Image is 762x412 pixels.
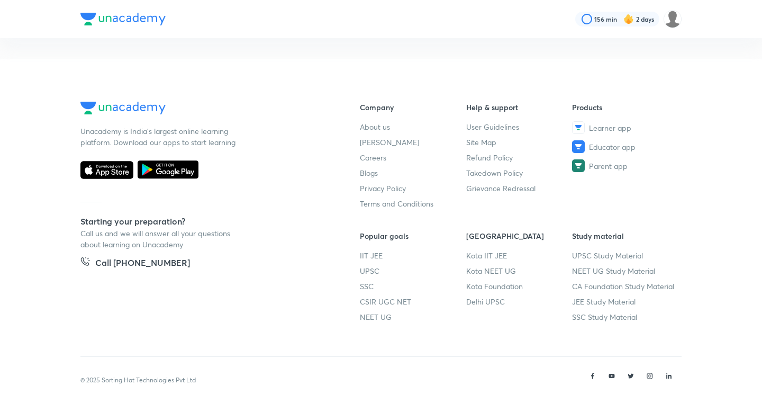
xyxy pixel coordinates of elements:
[466,102,573,113] h6: Help & support
[360,296,466,307] a: CSIR UGC NET
[80,102,326,117] a: Company Logo
[466,281,573,292] a: Kota Foundation
[360,137,466,148] a: [PERSON_NAME]
[466,250,573,261] a: Kota IIT JEE
[589,141,636,153] span: Educator app
[360,265,466,276] a: UPSC
[572,296,678,307] a: JEE Study Material
[572,102,678,113] h6: Products
[80,126,239,148] p: Unacademy is India’s largest online learning platform. Download our apps to start learning
[360,198,466,209] a: Terms and Conditions
[572,230,678,241] h6: Study material
[80,215,326,228] h5: Starting your preparation?
[572,121,585,134] img: Learner app
[360,311,466,323] a: NEET UG
[664,10,682,28] img: wassim
[360,152,386,163] span: Careers
[80,375,196,385] p: © 2025 Sorting Hat Technologies Pvt Ltd
[572,311,678,323] a: SSC Study Material
[589,160,628,172] span: Parent app
[466,121,573,132] a: User Guidelines
[589,122,631,133] span: Learner app
[360,281,466,292] a: SSC
[572,281,678,292] a: CA Foundation Study Material
[466,152,573,163] a: Refund Policy
[360,102,466,113] h6: Company
[360,167,466,178] a: Blogs
[466,183,573,194] a: Grievance Redressal
[572,159,585,172] img: Parent app
[360,152,466,163] a: Careers
[80,228,239,250] p: Call us and we will answer all your questions about learning on Unacademy
[80,102,166,114] img: Company Logo
[466,167,573,178] a: Takedown Policy
[466,230,573,241] h6: [GEOGRAPHIC_DATA]
[572,265,678,276] a: NEET UG Study Material
[80,13,166,25] img: Company Logo
[360,183,466,194] a: Privacy Policy
[572,140,585,153] img: Educator app
[623,14,634,24] img: streak
[80,256,190,271] a: Call [PHONE_NUMBER]
[466,265,573,276] a: Kota NEET UG
[95,256,190,271] h5: Call [PHONE_NUMBER]
[572,140,678,153] a: Educator app
[360,250,466,261] a: IIT JEE
[360,230,466,241] h6: Popular goals
[572,250,678,261] a: UPSC Study Material
[466,137,573,148] a: Site Map
[360,121,466,132] a: About us
[572,121,678,134] a: Learner app
[466,296,573,307] a: Delhi UPSC
[572,159,678,172] a: Parent app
